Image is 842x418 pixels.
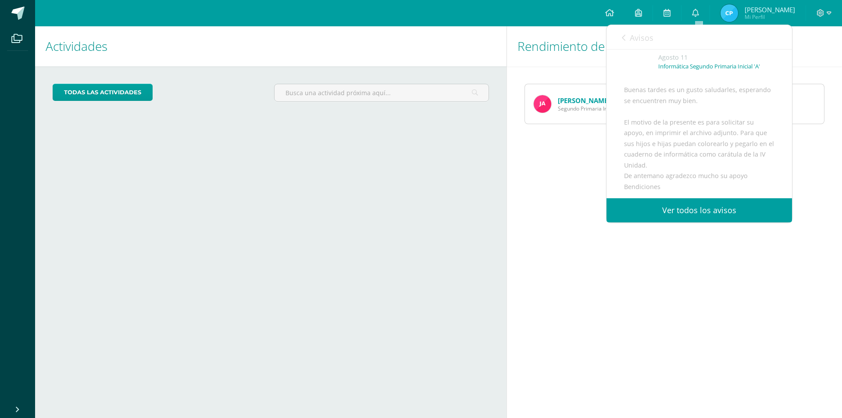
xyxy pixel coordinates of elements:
div: Agosto 11 [658,53,774,62]
span: Segundo Primaria Inicial [558,105,617,112]
a: Ver todos los avisos [607,198,792,222]
div: Buenas tardes es un gusto saludarles, esperando se encuentren muy bien. El motivo de la presente ... [624,85,774,284]
input: Busca una actividad próxima aquí... [275,84,488,101]
p: Informática Segundo Primaria Inicial 'A' [658,63,760,70]
span: [PERSON_NAME] [745,5,795,14]
h1: Actividades [46,26,496,66]
img: 7940749ba0753439cb0b2a2e16a04517.png [721,4,738,22]
span: Mi Perfil [745,13,795,21]
a: [PERSON_NAME] [558,96,610,105]
span: Avisos [630,32,653,43]
span: 72 [724,32,732,42]
img: 0a796967ea59014e44348b924868235b.png [534,95,551,113]
a: todas las Actividades [53,84,153,101]
h1: Rendimiento de mis hijos [517,26,831,66]
span: avisos sin leer [724,32,777,42]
